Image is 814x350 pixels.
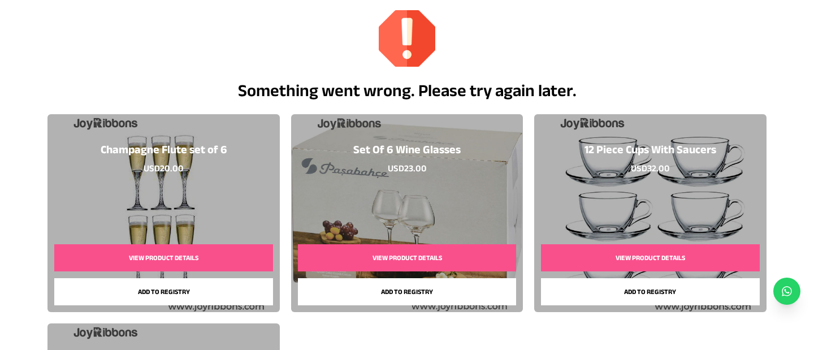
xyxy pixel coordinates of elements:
[388,157,427,175] p: USD 23.00
[353,141,461,157] h3: Set Of 6 Wine Glasses
[298,244,516,271] button: View Product Details
[584,141,716,157] h3: 12 Piece Cups With Saucers
[54,278,272,305] button: Add to registry
[54,244,272,271] button: View Product Details
[541,278,759,305] button: Add to registry
[541,244,759,271] button: View Product Details
[379,10,435,67] img: Empty
[298,278,516,305] button: Add to registry
[144,157,184,175] p: USD 20.00
[631,157,670,175] p: USD 32.00
[238,80,577,101] p: Something went wrong. Please try again later.
[101,141,227,157] h3: Champagne Flute set of 6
